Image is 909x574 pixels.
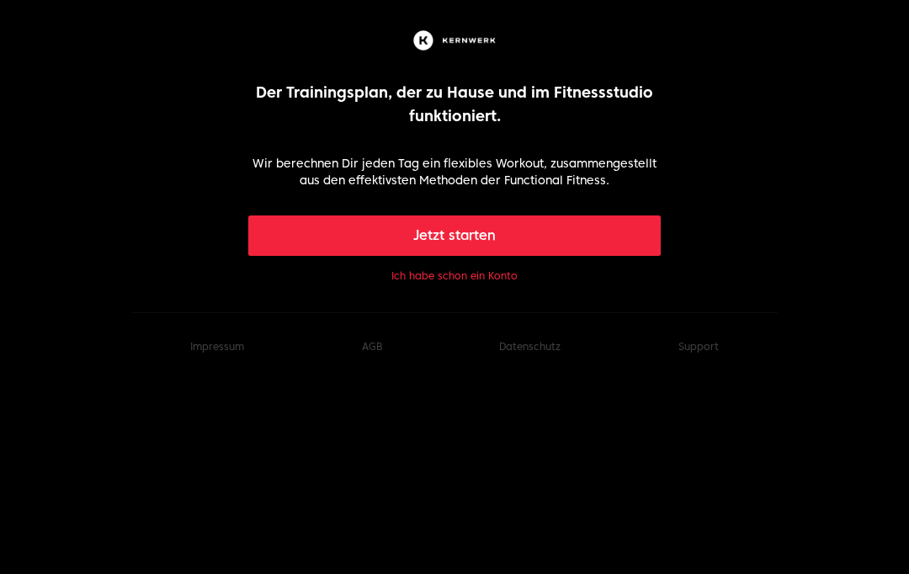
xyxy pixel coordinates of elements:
[678,340,719,353] button: Support
[248,81,662,128] p: Der Trainingsplan, der zu Hause und im Fitnessstudio funktioniert.
[362,340,382,353] a: AGB
[190,340,244,353] a: Impressum
[410,27,499,54] img: Kernwerk®
[248,155,662,189] p: Wir berechnen Dir jeden Tag ein flexibles Workout, zusammengestellt aus den effektivsten Methoden...
[248,215,662,256] button: Jetzt starten
[499,340,561,353] a: Datenschutz
[391,269,518,283] button: Ich habe schon ein Konto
